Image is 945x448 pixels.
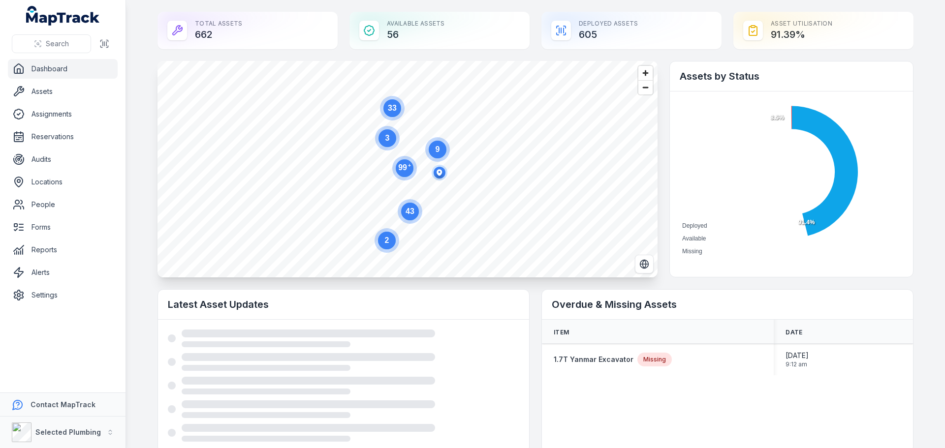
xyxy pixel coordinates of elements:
[26,6,100,26] a: MapTrack
[786,360,809,368] span: 9:12 am
[8,172,118,192] a: Locations
[8,82,118,101] a: Assets
[552,298,903,311] h2: Overdue & Missing Assets
[8,104,118,124] a: Assignments
[680,69,903,83] h2: Assets by Status
[157,61,658,277] canvas: Map
[8,149,118,169] a: Audits
[8,263,118,282] a: Alerts
[408,163,411,168] tspan: +
[8,285,118,305] a: Settings
[385,134,390,142] text: 3
[168,298,519,311] h2: Latest Asset Updates
[385,236,389,244] text: 2
[388,104,397,112] text: 33
[786,351,809,360] span: [DATE]
[8,195,118,214] a: People
[35,428,101,436] strong: Selected Plumbing
[12,34,91,53] button: Search
[638,80,653,94] button: Zoom out
[682,235,706,242] span: Available
[31,400,95,409] strong: Contact MapTrack
[8,217,118,237] a: Forms
[786,351,809,368] time: 8/20/2025, 9:12:07 AM
[554,329,569,336] span: Item
[554,355,633,364] a: 1.7T Yanmar Excavator
[635,255,654,273] button: Switch to Satellite View
[398,163,411,172] text: 99
[786,329,802,336] span: Date
[436,145,440,153] text: 9
[8,127,118,147] a: Reservations
[637,353,672,366] div: Missing
[682,222,707,229] span: Deployed
[682,248,702,255] span: Missing
[8,240,118,260] a: Reports
[406,207,414,215] text: 43
[46,39,69,49] span: Search
[638,66,653,80] button: Zoom in
[8,59,118,79] a: Dashboard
